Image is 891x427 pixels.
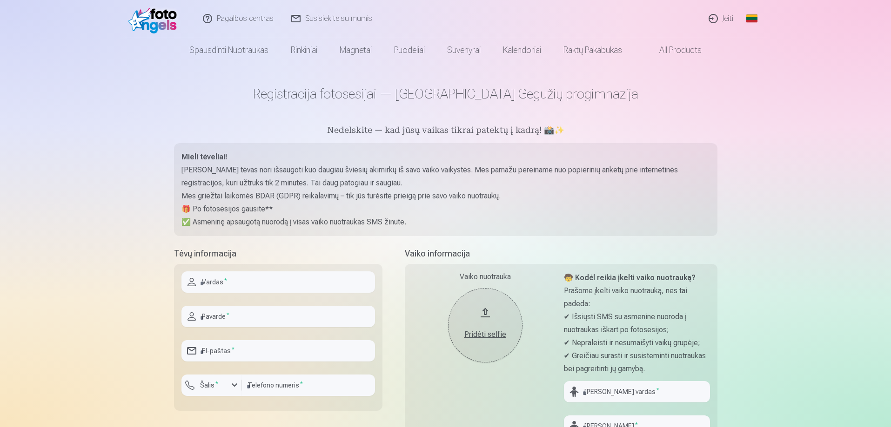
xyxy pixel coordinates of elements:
p: Prašome įkelti vaiko nuotrauką, nes tai padeda: [564,284,710,310]
p: Mes griežtai laikomės BDAR (GDPR) reikalavimų – tik jūs turėsite prieigą prie savo vaiko nuotraukų. [181,190,710,203]
div: Vaiko nuotrauka [412,271,558,282]
p: 🎁 Po fotosesijos gausite** [181,203,710,216]
a: Rinkiniai [280,37,328,63]
p: ✔ Išsiųsti SMS su asmenine nuoroda į nuotraukas iškart po fotosesijos; [564,310,710,336]
p: ✅ Asmeninę apsaugotą nuorodą į visas vaiko nuotraukas SMS žinute. [181,216,710,229]
div: Pridėti selfie [457,329,513,340]
button: Pridėti selfie [448,288,523,362]
a: Magnetai [328,37,383,63]
a: Raktų pakabukas [552,37,633,63]
h5: Tėvų informacija [174,247,382,260]
button: Šalis* [181,374,242,396]
h5: Vaiko informacija [405,247,717,260]
h1: Registracija fotosesijai — [GEOGRAPHIC_DATA] Gegužių progimnazija [174,85,717,102]
strong: 🧒 Kodėl reikia įkelti vaiko nuotrauką? [564,273,696,282]
a: Spausdinti nuotraukas [178,37,280,63]
a: Puodeliai [383,37,436,63]
h5: Nedelskite — kad jūsų vaikas tikrai patektų į kadrą! 📸✨ [174,125,717,138]
p: [PERSON_NAME] tėvas nori išsaugoti kuo daugiau šviesių akimirkų iš savo vaiko vaikystės. Mes pama... [181,164,710,190]
a: Kalendoriai [492,37,552,63]
p: ✔ Greičiau surasti ir susisteminti nuotraukas bei pagreitinti jų gamybą. [564,349,710,375]
a: Suvenyrai [436,37,492,63]
strong: Mieli tėveliai! [181,152,227,161]
p: ✔ Nepraleisti ir nesumaišyti vaikų grupėje; [564,336,710,349]
img: /fa2 [128,4,182,33]
label: Šalis [196,381,222,390]
a: All products [633,37,713,63]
